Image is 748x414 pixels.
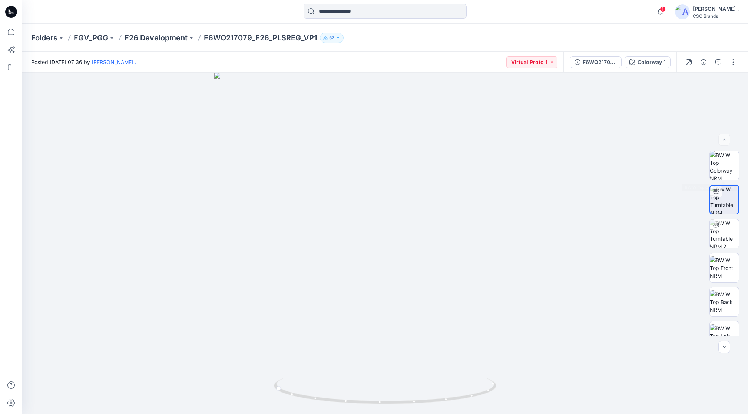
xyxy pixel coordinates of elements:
[710,324,739,348] img: BW W Top Left NRM
[675,4,690,19] img: avatar
[31,33,57,43] a: Folders
[204,33,317,43] p: F6WO217079_F26_PLSREG_VP1
[660,6,666,12] span: 1
[625,56,671,68] button: Colorway 1
[74,33,108,43] a: FGV_PGG
[710,151,739,180] img: BW W Top Colorway NRM
[710,219,739,248] img: BW W Top Turntable NRM 2
[92,59,136,65] a: [PERSON_NAME] .
[583,58,617,66] div: F6WO217079_F26_PLSREG_VP1
[320,33,344,43] button: 57
[570,56,622,68] button: F6WO217079_F26_PLSREG_VP1
[710,186,738,214] img: BW W Top Turntable NRM
[125,33,188,43] a: F26 Development
[710,256,739,280] img: BW W Top Front NRM
[638,58,666,66] div: Colorway 1
[31,58,136,66] span: Posted [DATE] 07:36 by
[693,13,739,19] div: CSC Brands
[329,34,334,42] p: 57
[693,4,739,13] div: [PERSON_NAME] .
[698,56,709,68] button: Details
[710,290,739,314] img: BW W Top Back NRM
